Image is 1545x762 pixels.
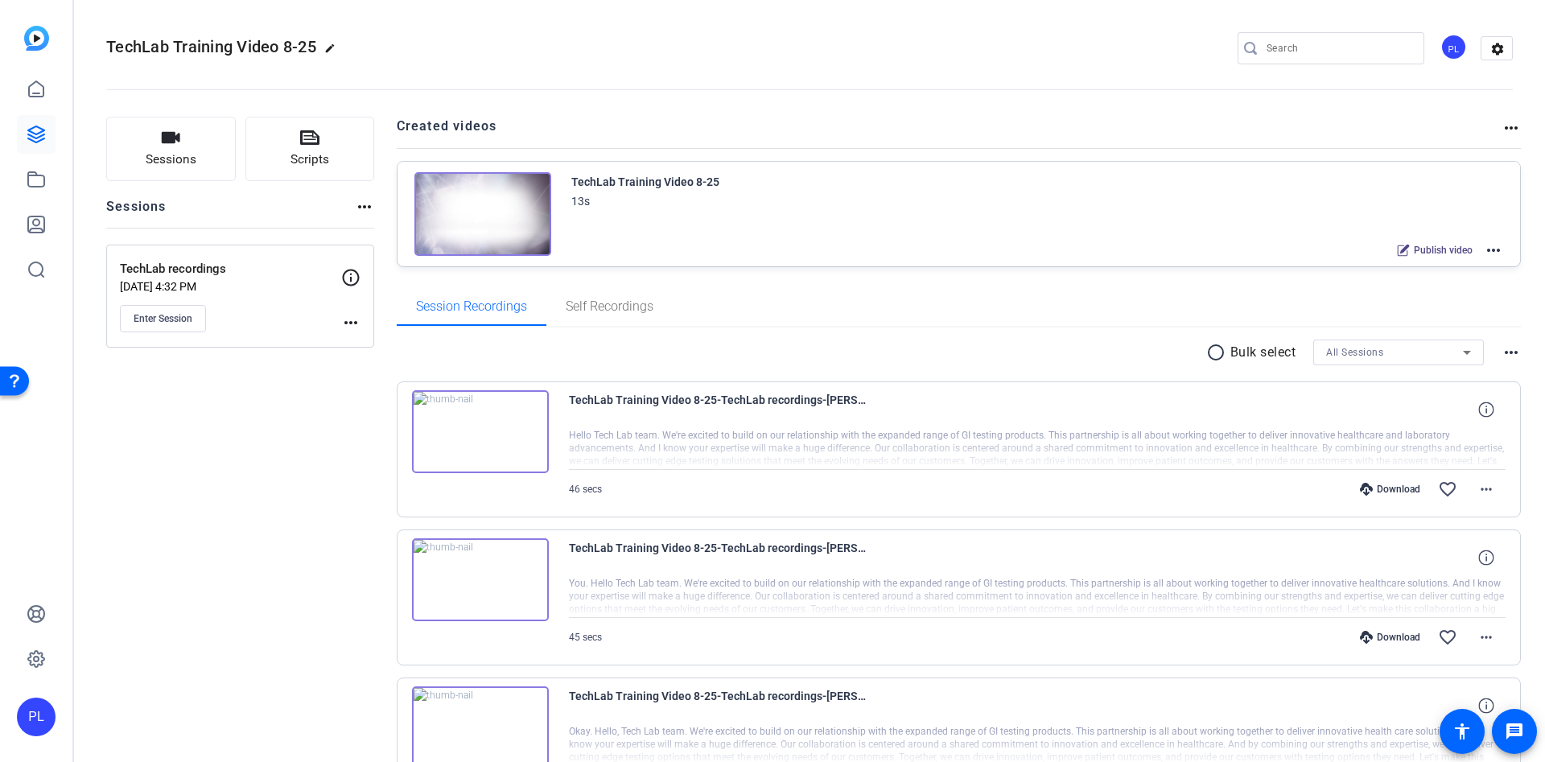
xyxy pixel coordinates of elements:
[146,150,196,169] span: Sessions
[1326,347,1383,358] span: All Sessions
[569,686,867,725] span: TechLab Training Video 8-25-TechLab recordings-[PERSON_NAME]-s-2025-09-03-15-23-40-681-0
[120,280,341,293] p: [DATE] 4:32 PM
[106,117,236,181] button: Sessions
[569,484,602,495] span: 46 secs
[566,300,653,313] span: Self Recordings
[412,390,549,474] img: thumb-nail
[1477,480,1496,499] mat-icon: more_horiz
[1502,118,1521,138] mat-icon: more_horiz
[245,117,375,181] button: Scripts
[569,390,867,429] span: TechLab Training Video 8-25-TechLab recordings-[PERSON_NAME]-2025-09-03-15-32-21-380-0
[1438,480,1457,499] mat-icon: favorite_border
[1352,631,1428,644] div: Download
[324,43,344,62] mat-icon: edit
[120,305,206,332] button: Enter Session
[571,172,719,192] div: TechLab Training Video 8-25
[1452,722,1472,741] mat-icon: accessibility
[1267,39,1411,58] input: Search
[1502,343,1521,362] mat-icon: more_horiz
[1484,241,1503,260] mat-icon: more_horiz
[106,197,167,228] h2: Sessions
[569,632,602,643] span: 45 secs
[1414,244,1473,257] span: Publish video
[416,300,527,313] span: Session Recordings
[1352,483,1428,496] div: Download
[1477,628,1496,647] mat-icon: more_horiz
[341,313,360,332] mat-icon: more_horiz
[571,192,590,211] div: 13s
[290,150,329,169] span: Scripts
[355,197,374,216] mat-icon: more_horiz
[414,172,551,256] img: Creator Project Thumbnail
[569,538,867,577] span: TechLab Training Video 8-25-TechLab recordings-[PERSON_NAME]-s-2025-09-03-15-26-45-678-0
[17,698,56,736] div: PL
[412,538,549,622] img: thumb-nail
[397,117,1502,148] h2: Created videos
[1438,628,1457,647] mat-icon: favorite_border
[24,26,49,51] img: blue-gradient.svg
[120,260,341,278] p: TechLab recordings
[1206,343,1230,362] mat-icon: radio_button_unchecked
[1230,343,1296,362] p: Bulk select
[106,37,316,56] span: TechLab Training Video 8-25
[134,312,192,325] span: Enter Session
[1505,722,1524,741] mat-icon: message
[1481,37,1514,61] mat-icon: settings
[1440,34,1467,60] div: PL
[1440,34,1469,62] ngx-avatar: Pattijo Lambert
